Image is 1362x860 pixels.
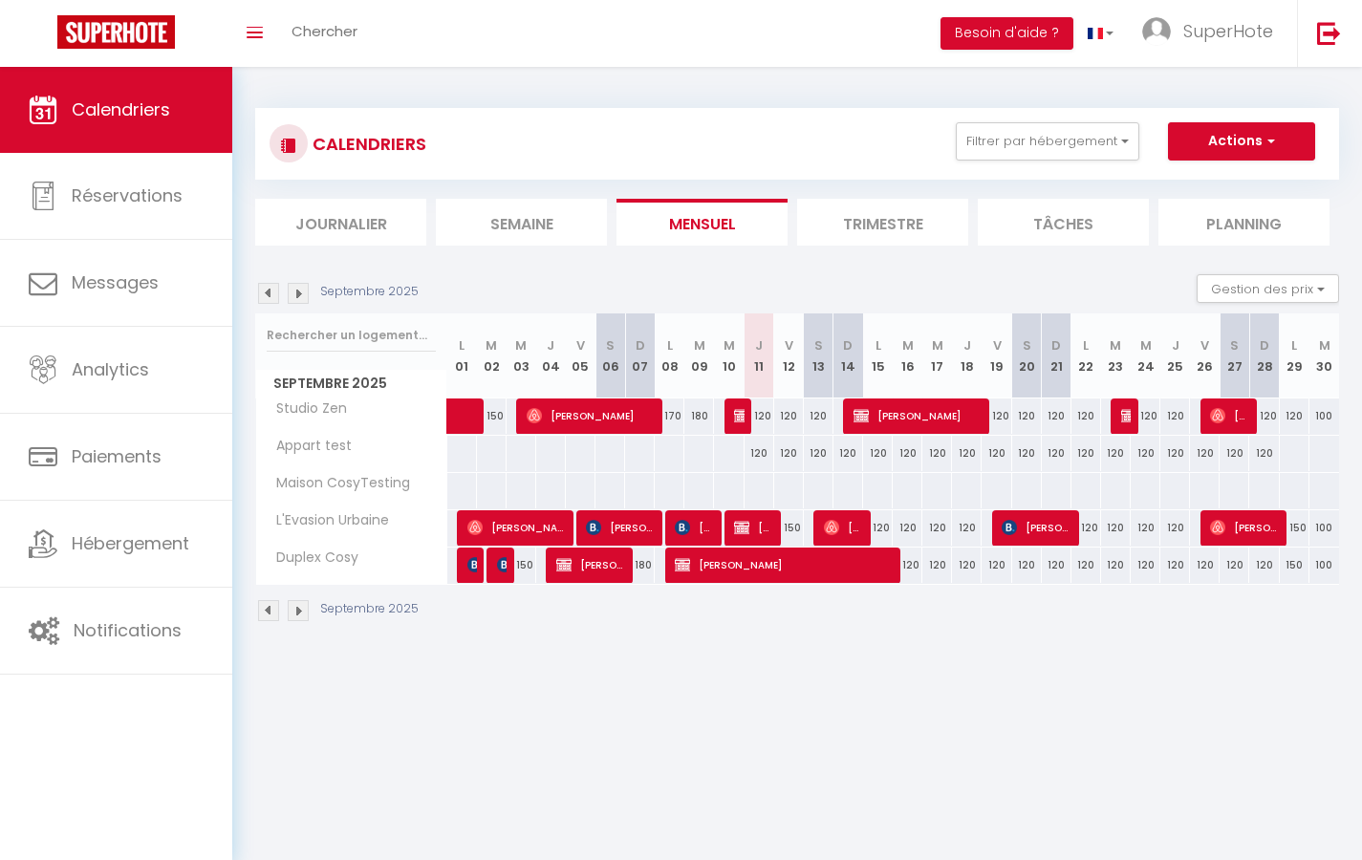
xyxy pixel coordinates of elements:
span: [PERSON_NAME] [675,509,714,546]
th: 15 [863,313,893,398]
img: ... [1142,17,1171,46]
abbr: S [814,336,823,355]
abbr: S [1230,336,1239,355]
th: 08 [655,313,684,398]
abbr: L [667,336,673,355]
div: 120 [774,436,804,471]
span: SuperHote [1183,19,1273,43]
span: Analytics [72,357,149,381]
th: 09 [684,313,714,398]
div: 120 [1131,436,1160,471]
th: 27 [1220,313,1249,398]
th: 24 [1131,313,1160,398]
div: 120 [1071,510,1101,546]
div: 100 [1309,398,1339,434]
th: 02 [477,313,507,398]
div: 100 [1309,548,1339,583]
div: 120 [1012,398,1042,434]
span: [PERSON_NAME] [734,398,744,434]
abbr: L [459,336,465,355]
button: Gestion des prix [1197,274,1339,303]
abbr: D [843,336,853,355]
div: 120 [922,510,952,546]
abbr: V [576,336,585,355]
th: 06 [595,313,625,398]
h3: CALENDRIERS [308,122,426,165]
span: Appart test [259,436,357,457]
li: Tâches [978,199,1149,246]
div: 120 [1190,548,1220,583]
span: [PERSON_NAME] [734,509,773,546]
span: [PERSON_NAME] [1210,398,1249,434]
div: 120 [1249,436,1279,471]
div: 120 [863,436,893,471]
div: 120 [804,436,833,471]
div: 120 [893,548,922,583]
div: 120 [1131,398,1160,434]
abbr: L [876,336,881,355]
th: 25 [1160,313,1190,398]
span: Réservations [72,183,183,207]
li: Mensuel [616,199,788,246]
span: Duplex Cosy [259,548,363,569]
div: 120 [1220,548,1249,583]
div: 120 [1249,398,1279,434]
button: Besoin d'aide ? [940,17,1073,50]
button: Filtrer par hébergement [956,122,1139,161]
abbr: J [1172,336,1179,355]
th: 11 [745,313,774,398]
div: 120 [1131,548,1160,583]
img: Super Booking [57,15,175,49]
th: 29 [1280,313,1309,398]
div: 180 [684,398,714,434]
p: Septembre 2025 [320,600,419,618]
span: [PERSON_NAME] [1210,509,1279,546]
button: Actions [1168,122,1315,161]
abbr: D [1260,336,1269,355]
th: 30 [1309,313,1339,398]
img: logout [1317,21,1341,45]
div: 120 [745,436,774,471]
th: 21 [1042,313,1071,398]
abbr: M [1319,336,1330,355]
abbr: J [547,336,554,355]
div: 170 [655,398,684,434]
span: [PERSON_NAME] [527,398,655,434]
span: [PERSON_NAME] [675,547,892,583]
abbr: V [785,336,793,355]
div: 120 [1071,548,1101,583]
div: 120 [922,436,952,471]
abbr: M [515,336,527,355]
th: 28 [1249,313,1279,398]
span: Maison CosyTesting [259,473,415,494]
div: 120 [1101,436,1131,471]
abbr: M [486,336,497,355]
span: Septembre 2025 [256,370,446,398]
div: 120 [1160,510,1190,546]
div: 120 [1280,398,1309,434]
th: 19 [982,313,1011,398]
div: 120 [1012,548,1042,583]
div: 120 [922,548,952,583]
div: 120 [1160,436,1190,471]
th: 07 [625,313,655,398]
div: 100 [1309,510,1339,546]
div: 120 [952,510,982,546]
th: 20 [1012,313,1042,398]
abbr: S [606,336,615,355]
abbr: V [993,336,1002,355]
button: Ouvrir le widget de chat LiveChat [15,8,73,65]
div: 120 [982,548,1011,583]
div: 150 [507,548,536,583]
th: 03 [507,313,536,398]
abbr: V [1200,336,1209,355]
span: Calendriers [72,97,170,121]
span: Hébergement [72,531,189,555]
div: 120 [982,436,1011,471]
th: 23 [1101,313,1131,398]
th: 26 [1190,313,1220,398]
span: [PERSON_NAME] [854,398,982,434]
abbr: L [1083,336,1089,355]
abbr: J [755,336,763,355]
div: 120 [1042,548,1071,583]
